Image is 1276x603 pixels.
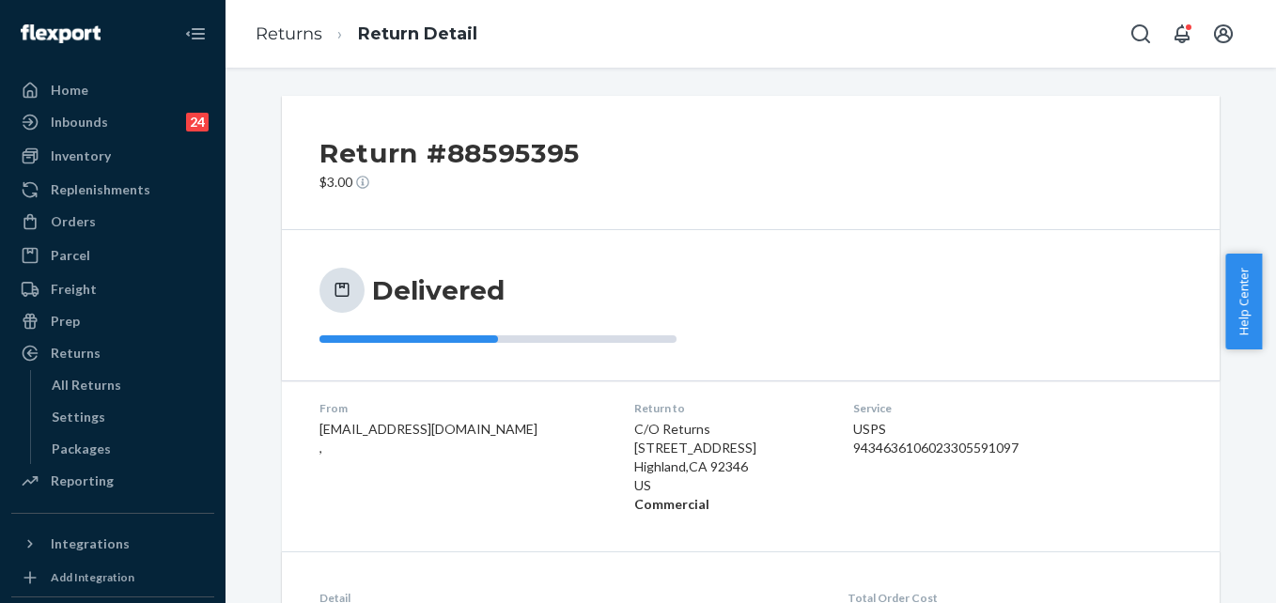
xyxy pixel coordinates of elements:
[634,400,823,416] dt: Return to
[319,400,604,416] dt: From
[11,274,214,304] a: Freight
[42,370,215,400] a: All Returns
[51,180,150,199] div: Replenishments
[51,344,101,363] div: Returns
[1205,15,1242,53] button: Open account menu
[853,400,1085,416] dt: Service
[11,207,214,237] a: Orders
[1122,15,1159,53] button: Open Search Box
[1225,254,1262,349] button: Help Center
[51,81,88,100] div: Home
[634,439,823,457] p: [STREET_ADDRESS]
[52,408,105,426] div: Settings
[372,273,505,307] h3: Delivered
[1163,15,1201,53] button: Open notifications
[634,420,823,439] p: C/O Returns
[241,7,492,62] ol: breadcrumbs
[51,212,96,231] div: Orders
[52,440,111,458] div: Packages
[11,175,214,205] a: Replenishments
[319,421,537,456] span: [EMAIL_ADDRESS][DOMAIN_NAME] ,
[11,240,214,271] a: Parcel
[51,312,80,331] div: Prep
[11,75,214,105] a: Home
[853,421,886,437] span: USPS
[51,147,111,165] div: Inventory
[634,496,709,512] strong: Commercial
[177,15,214,53] button: Close Navigation
[51,472,114,490] div: Reporting
[51,534,130,553] div: Integrations
[319,173,580,192] p: $3.00
[52,376,121,394] div: All Returns
[11,306,214,336] a: Prep
[51,113,108,131] div: Inbounds
[634,457,823,476] p: Highland , CA 92346
[51,246,90,265] div: Parcel
[11,338,214,368] a: Returns
[42,402,215,432] a: Settings
[51,280,97,299] div: Freight
[358,23,477,44] a: Return Detail
[634,476,823,495] p: US
[11,566,214,589] a: Add Integration
[11,141,214,171] a: Inventory
[11,107,214,137] a: Inbounds24
[319,133,580,173] h2: Return #88595395
[21,24,101,43] img: Flexport logo
[11,529,214,559] button: Integrations
[11,466,214,496] a: Reporting
[42,434,215,464] a: Packages
[256,23,322,44] a: Returns
[186,113,209,131] div: 24
[1157,547,1257,594] iframe: Opens a widget where you can chat to one of our agents
[51,569,134,585] div: Add Integration
[853,439,1085,457] div: 9434636106023305591097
